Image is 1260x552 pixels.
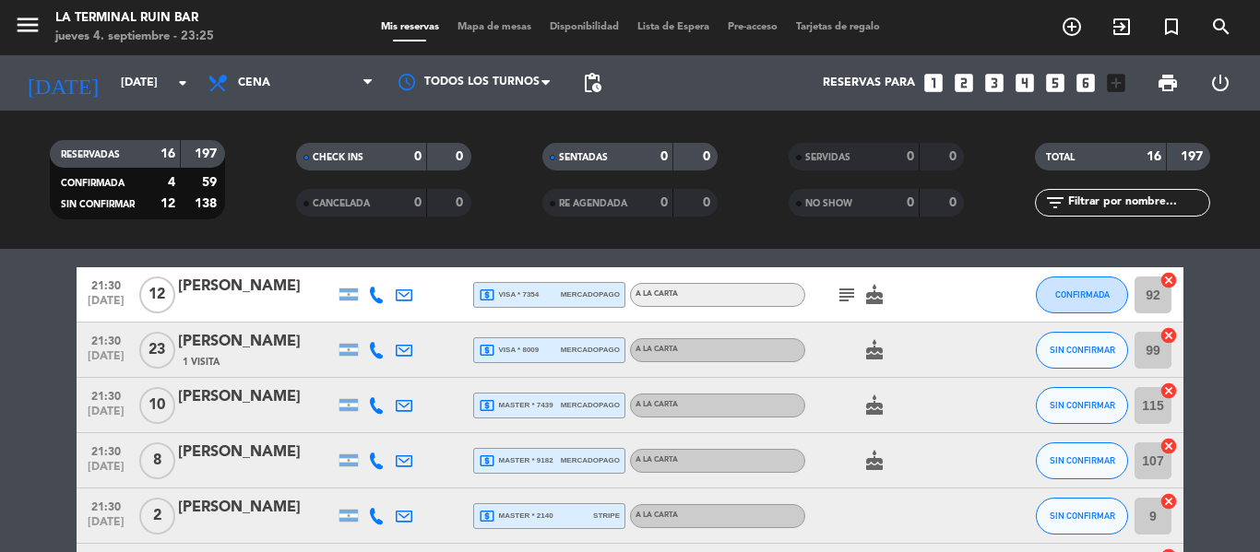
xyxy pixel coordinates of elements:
i: cancel [1159,492,1178,511]
div: [PERSON_NAME] [178,440,335,464]
span: A LA CARTA [636,346,678,353]
span: 1 Visita [183,355,220,370]
i: cancel [1159,382,1178,400]
span: SERVIDAS [805,153,850,162]
span: 21:30 [83,440,129,461]
span: visa * 7354 [479,287,539,303]
span: Disponibilidad [541,22,628,32]
i: subject [836,284,858,306]
span: mercadopago [561,344,620,356]
strong: 59 [202,176,220,189]
span: A LA CARTA [636,401,678,408]
strong: 0 [660,150,668,163]
i: cake [863,394,886,417]
span: NO SHOW [805,199,852,208]
span: 21:30 [83,495,129,516]
button: menu [14,11,42,45]
span: RE AGENDADA [559,199,627,208]
span: mercadopago [561,399,620,411]
div: [PERSON_NAME] [178,385,335,409]
span: SENTADAS [559,153,608,162]
strong: 0 [456,150,467,163]
span: Mapa de mesas [448,22,541,32]
button: CONFIRMADA [1036,276,1128,313]
i: cancel [1159,437,1178,455]
span: A LA CARTA [636,456,678,464]
i: turned_in_not [1160,16,1183,38]
strong: 0 [907,196,914,209]
i: looks_5 [1043,71,1067,95]
strong: 4 [168,176,175,189]
i: cancel [1159,271,1178,289]
strong: 0 [703,150,714,163]
span: A LA CARTA [636,290,678,298]
span: [DATE] [83,405,129,427]
span: 2 [139,498,175,534]
strong: 0 [414,196,422,209]
span: 21:30 [83,274,129,295]
span: SIN CONFIRMAR [1050,455,1115,465]
strong: 0 [456,196,467,209]
button: SIN CONFIRMAR [1036,387,1128,424]
strong: 197 [1181,150,1207,163]
span: SIN CONFIRMAR [61,200,135,209]
i: cancel [1159,326,1178,345]
span: 23 [139,332,175,369]
i: looks_one [921,71,945,95]
i: local_atm [479,287,495,303]
span: [DATE] [83,350,129,371]
div: [PERSON_NAME] [178,330,335,354]
i: add_box [1104,71,1128,95]
span: 12 [139,276,175,313]
i: cake [863,450,886,472]
strong: 197 [195,147,220,160]
i: looks_two [952,71,976,95]
span: visa * 8009 [479,342,539,358]
i: arrow_drop_down [172,72,194,94]
span: Tarjetas de regalo [787,22,889,32]
div: jueves 4. septiembre - 23:25 [55,28,214,46]
strong: 0 [414,150,422,163]
span: SIN CONFIRMAR [1050,400,1115,410]
span: SIN CONFIRMAR [1050,345,1115,355]
span: mercadopago [561,288,620,300]
i: add_circle_outline [1061,16,1083,38]
button: SIN CONFIRMAR [1036,498,1128,534]
span: Reservas para [823,76,915,89]
i: local_atm [479,452,495,469]
i: power_settings_new [1209,72,1231,94]
i: cake [863,284,886,306]
span: master * 9182 [479,452,553,469]
span: TOTAL [1046,153,1075,162]
button: SIN CONFIRMAR [1036,442,1128,479]
input: Filtrar por nombre... [1066,193,1209,213]
i: looks_3 [982,71,1006,95]
span: [DATE] [83,461,129,482]
span: 10 [139,387,175,424]
i: [DATE] [14,63,112,103]
span: Cena [238,76,270,89]
strong: 0 [949,150,960,163]
i: looks_4 [1013,71,1037,95]
strong: 16 [160,147,175,160]
i: local_atm [479,397,495,414]
strong: 0 [703,196,714,209]
i: search [1210,16,1232,38]
span: CHECK INS [313,153,363,162]
i: cake [863,339,886,361]
strong: 0 [660,196,668,209]
i: looks_6 [1074,71,1098,95]
span: 21:30 [83,384,129,405]
span: [DATE] [83,516,129,537]
span: RESERVADAS [61,150,120,159]
span: Lista de Espera [628,22,719,32]
div: [PERSON_NAME] [178,275,335,299]
span: mercadopago [561,454,620,466]
i: local_atm [479,508,495,524]
span: Pre-acceso [719,22,787,32]
strong: 138 [195,197,220,210]
span: [DATE] [83,295,129,316]
strong: 0 [907,150,914,163]
div: [PERSON_NAME] [178,496,335,520]
span: print [1157,72,1179,94]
